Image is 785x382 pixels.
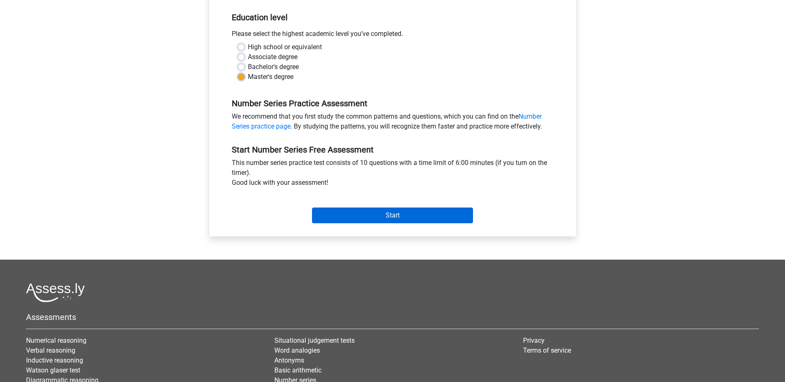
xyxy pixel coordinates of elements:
a: Watson glaser test [26,366,80,374]
div: Please select the highest academic level you’ve completed. [226,29,560,42]
div: This number series practice test consists of 10 questions with a time limit of 6:00 minutes (if y... [226,158,560,191]
a: Word analogies [274,346,320,354]
a: Situational judgement tests [274,337,355,344]
a: Privacy [523,337,545,344]
h5: Education level [232,9,554,26]
input: Start [312,208,473,223]
a: Verbal reasoning [26,346,75,354]
a: Antonyms [274,356,304,364]
img: Assessly logo [26,283,85,302]
a: Terms of service [523,346,571,354]
a: Inductive reasoning [26,356,83,364]
div: We recommend that you first study the common patterns and questions, which you can find on the . ... [226,112,560,135]
h5: Assessments [26,312,759,322]
a: Number Series practice page [232,112,542,130]
h5: Number Series Practice Assessment [232,98,554,108]
label: Bachelor's degree [248,62,299,72]
h5: Start Number Series Free Assessment [232,145,554,155]
label: High school or equivalent [248,42,322,52]
label: Associate degree [248,52,298,62]
label: Master's degree [248,72,293,82]
a: Numerical reasoning [26,337,86,344]
a: Basic arithmetic [274,366,322,374]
